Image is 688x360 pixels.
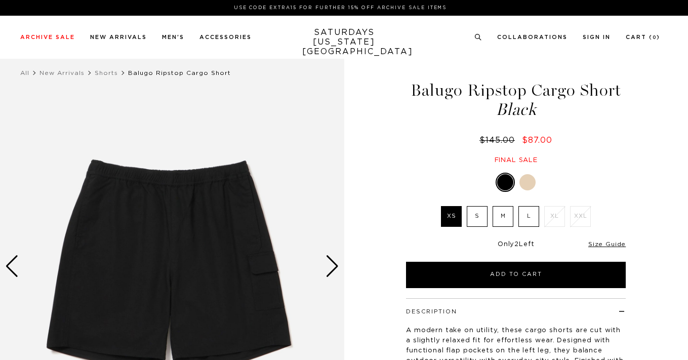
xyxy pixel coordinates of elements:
h1: Balugo Ripstop Cargo Short [404,82,627,118]
div: Next slide [326,255,339,277]
span: $87.00 [522,136,552,144]
a: Archive Sale [20,34,75,40]
a: Sign In [583,34,611,40]
a: New Arrivals [39,70,85,76]
a: Shorts [95,70,118,76]
div: Final sale [404,156,627,165]
a: All [20,70,29,76]
p: Use Code EXTRA15 for Further 15% Off Archive Sale Items [24,4,656,12]
button: Add to Cart [406,262,626,288]
a: SATURDAYS[US_STATE][GEOGRAPHIC_DATA] [302,28,386,57]
label: L [518,206,539,227]
a: Size Guide [588,241,626,247]
label: XS [441,206,462,227]
label: M [493,206,513,227]
button: Description [406,309,457,314]
small: 0 [653,35,657,40]
span: Balugo Ripstop Cargo Short [128,70,231,76]
a: New Arrivals [90,34,147,40]
a: Accessories [199,34,252,40]
a: Cart (0) [626,34,660,40]
div: Previous slide [5,255,19,277]
del: $145.00 [479,136,519,144]
a: Collaborations [497,34,568,40]
span: 2 [514,241,519,248]
a: Men's [162,34,184,40]
div: Only Left [406,241,626,249]
span: Black [404,101,627,118]
label: S [467,206,488,227]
